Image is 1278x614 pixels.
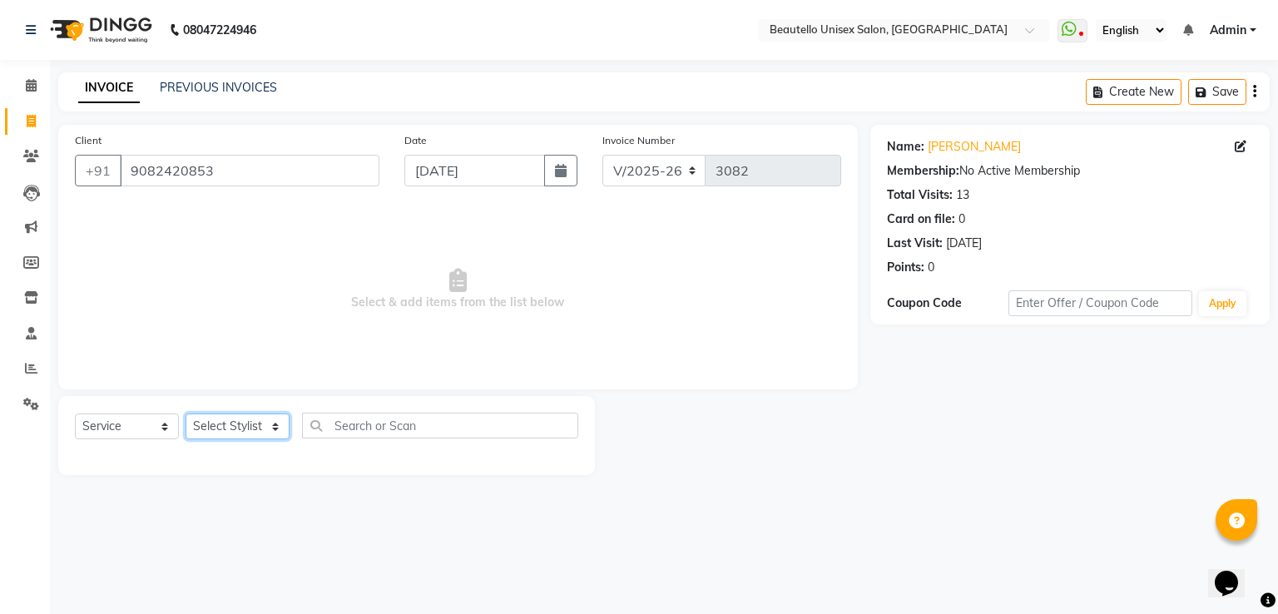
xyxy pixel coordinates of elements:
[946,235,982,252] div: [DATE]
[928,259,934,276] div: 0
[928,138,1021,156] a: [PERSON_NAME]
[1208,547,1261,597] iframe: chat widget
[1210,22,1246,39] span: Admin
[1188,79,1246,105] button: Save
[78,73,140,103] a: INVOICE
[120,155,379,186] input: Search by Name/Mobile/Email/Code
[75,133,102,148] label: Client
[956,186,969,204] div: 13
[602,133,675,148] label: Invoice Number
[887,138,924,156] div: Name:
[887,259,924,276] div: Points:
[42,7,156,53] img: logo
[75,206,841,373] span: Select & add items from the list below
[887,186,953,204] div: Total Visits:
[887,162,959,180] div: Membership:
[1008,290,1191,316] input: Enter Offer / Coupon Code
[160,80,277,95] a: PREVIOUS INVOICES
[302,413,578,438] input: Search or Scan
[887,235,943,252] div: Last Visit:
[1086,79,1181,105] button: Create New
[887,295,1009,312] div: Coupon Code
[183,7,256,53] b: 08047224946
[404,133,427,148] label: Date
[958,210,965,228] div: 0
[887,210,955,228] div: Card on file:
[887,162,1253,180] div: No Active Membership
[1199,291,1246,316] button: Apply
[75,155,121,186] button: +91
